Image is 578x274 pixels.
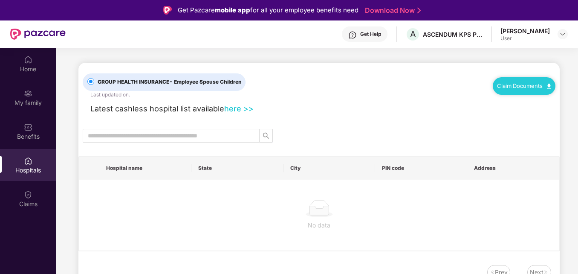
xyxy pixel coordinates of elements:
[90,104,224,113] span: Latest cashless hospital list available
[410,29,416,39] span: A
[24,157,32,165] img: svg+xml;base64,PHN2ZyBpZD0iSG9zcGl0YWxzIiB4bWxucz0iaHR0cDovL3d3dy53My5vcmcvMjAwMC9zdmciIHdpZHRoPS...
[24,55,32,64] img: svg+xml;base64,PHN2ZyBpZD0iSG9tZSIgeG1sbnM9Imh0dHA6Ly93d3cudzMub3JnLzIwMDAvc3ZnIiB3aWR0aD0iMjAiIG...
[169,79,242,85] span: - Employee Spouse Children
[24,89,32,98] img: svg+xml;base64,PHN2ZyB3aWR0aD0iMjAiIGhlaWdodD0iMjAiIHZpZXdCb3g9IjAgMCAyMCAyMCIgZmlsbD0ibm9uZSIgeG...
[90,91,130,99] div: Last updated on .
[24,123,32,131] img: svg+xml;base64,PHN2ZyBpZD0iQmVuZWZpdHMiIHhtbG5zPSJodHRwOi8vd3d3LnczLm9yZy8yMDAwL3N2ZyIgd2lkdGg9Ij...
[24,190,32,199] img: svg+xml;base64,PHN2ZyBpZD0iQ2xhaW0iIHhtbG5zPSJodHRwOi8vd3d3LnczLm9yZy8yMDAwL3N2ZyIgd2lkdGg9IjIwIi...
[94,78,245,86] span: GROUP HEALTH INSURANCE
[547,84,551,89] img: svg+xml;base64,PHN2ZyB4bWxucz0iaHR0cDovL3d3dy53My5vcmcvMjAwMC9zdmciIHdpZHRoPSIxMC40IiBoZWlnaHQ9Ij...
[163,6,172,15] img: Logo
[191,157,283,180] th: State
[497,82,551,89] a: Claim Documents
[365,6,418,15] a: Download Now
[417,6,421,15] img: Stroke
[467,157,559,180] th: Address
[10,29,66,40] img: New Pazcare Logo
[375,157,467,180] th: PIN code
[99,157,191,180] th: Hospital name
[259,129,273,143] button: search
[423,30,483,38] div: ASCENDUM KPS PRIVATE LIMITED
[260,132,272,139] span: search
[178,5,358,15] div: Get Pazcare for all your employee benefits need
[283,157,376,180] th: City
[559,31,566,38] img: svg+xml;base64,PHN2ZyBpZD0iRHJvcGRvd24tMzJ4MzIiIHhtbG5zPSJodHRwOi8vd3d3LnczLm9yZy8yMDAwL3N2ZyIgd2...
[106,165,185,172] span: Hospital name
[360,31,381,38] div: Get Help
[500,35,550,42] div: User
[348,31,357,39] img: svg+xml;base64,PHN2ZyBpZD0iSGVscC0zMngzMiIgeG1sbnM9Imh0dHA6Ly93d3cudzMub3JnLzIwMDAvc3ZnIiB3aWR0aD...
[224,104,254,113] a: here >>
[500,27,550,35] div: [PERSON_NAME]
[215,6,250,14] strong: mobile app
[86,221,552,230] div: No data
[474,165,552,172] span: Address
